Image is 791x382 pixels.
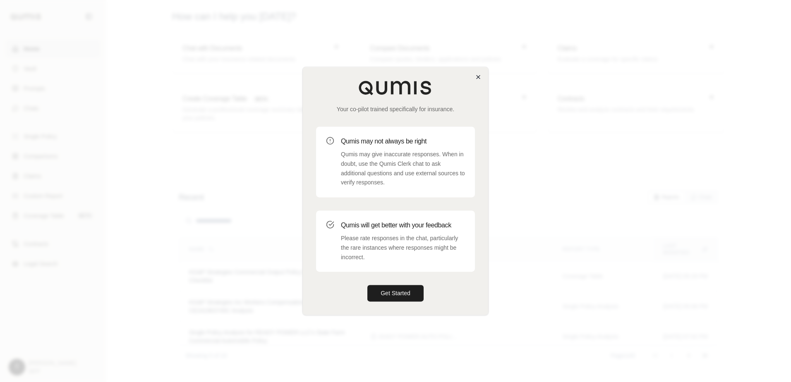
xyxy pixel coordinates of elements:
[358,80,433,95] img: Qumis Logo
[316,105,475,113] p: Your co-pilot trained specifically for insurance.
[341,150,465,187] p: Qumis may give inaccurate responses. When in doubt, use the Qumis Clerk chat to ask additional qu...
[341,234,465,262] p: Please rate responses in the chat, particularly the rare instances where responses might be incor...
[341,136,465,146] h3: Qumis may not always be right
[367,285,424,302] button: Get Started
[341,220,465,230] h3: Qumis will get better with your feedback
